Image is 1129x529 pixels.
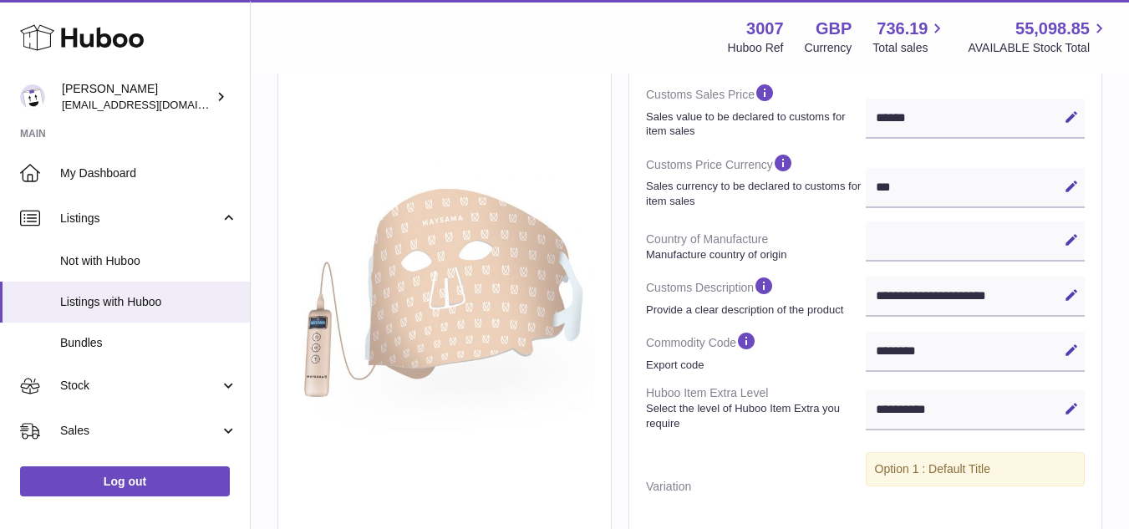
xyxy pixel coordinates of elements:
dt: Commodity Code [646,323,866,379]
dt: Customs Sales Price [646,75,866,145]
a: 736.19 Total sales [872,18,947,56]
a: 55,098.85 AVAILABLE Stock Total [968,18,1109,56]
span: AVAILABLE Stock Total [968,40,1109,56]
dt: Customs Description [646,268,866,323]
strong: GBP [816,18,852,40]
span: Stock [60,378,220,394]
strong: Manufacture country of origin [646,247,862,262]
span: 736.19 [877,18,928,40]
dt: Variation [646,472,866,501]
span: Sales [60,423,220,439]
span: My Dashboard [60,165,237,181]
dt: Huboo Item Extra Level [646,379,866,437]
img: 30071704385433.jpg [295,149,594,448]
span: Not with Huboo [60,253,237,269]
span: Bundles [60,335,237,351]
dt: Customs Price Currency [646,145,866,215]
div: Currency [805,40,852,56]
span: Listings with Huboo [60,294,237,310]
div: Huboo Ref [728,40,784,56]
span: 55,098.85 [1015,18,1090,40]
img: internalAdmin-3007@internal.huboo.com [20,84,45,109]
span: Listings [60,211,220,226]
strong: Sales currency to be declared to customs for item sales [646,179,862,208]
dt: Country of Manufacture [646,225,866,268]
strong: Select the level of Huboo Item Extra you require [646,401,862,430]
strong: Provide a clear description of the product [646,303,862,318]
div: [PERSON_NAME] [62,81,212,113]
div: Option 1 : Default Title [866,452,1086,486]
strong: 3007 [746,18,784,40]
span: Total sales [872,40,947,56]
strong: Export code [646,358,862,373]
a: Log out [20,466,230,496]
strong: Sales value to be declared to customs for item sales [646,109,862,139]
span: [EMAIL_ADDRESS][DOMAIN_NAME] [62,98,246,111]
